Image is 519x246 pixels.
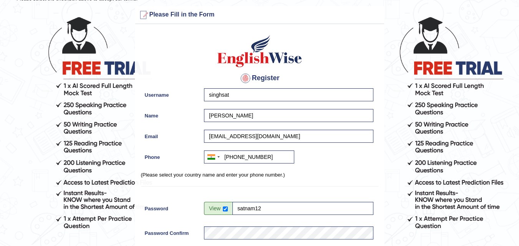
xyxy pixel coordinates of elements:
[141,130,201,140] label: Email
[141,109,201,119] label: Name
[141,226,201,237] label: Password Confirm
[141,72,378,84] h4: Register
[204,151,222,163] div: India (भारत): +91
[141,150,201,161] label: Phone
[141,88,201,99] label: Username
[204,150,294,163] input: +91 81234 56789
[216,34,303,68] img: Logo of English Wise create a new account for intelligent practice with AI
[223,206,228,211] input: Show/Hide Password
[141,202,201,212] label: Password
[137,9,382,21] h3: Please Fill in the Form
[141,171,378,178] p: (Please select your country name and enter your phone number.)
